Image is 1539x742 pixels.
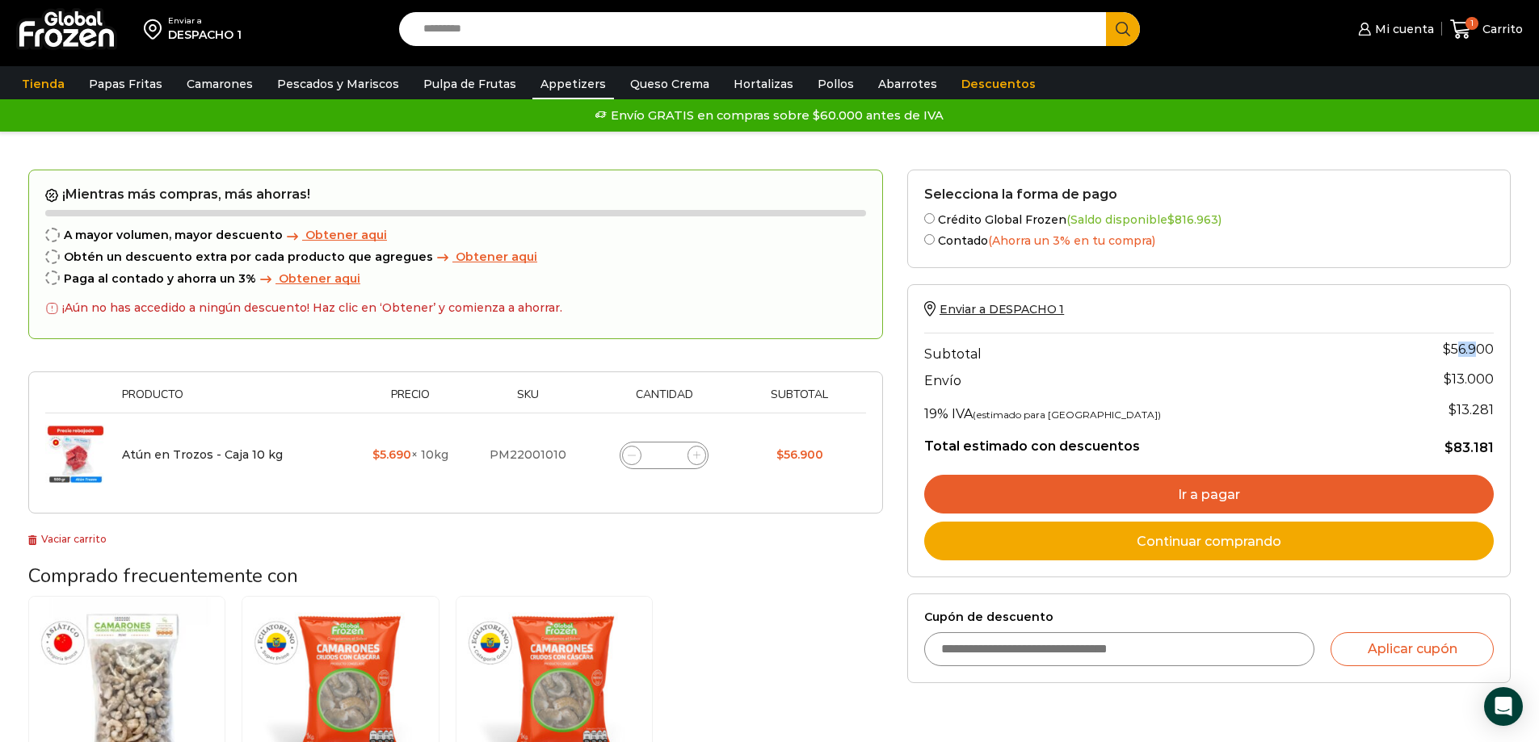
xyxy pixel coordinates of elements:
a: Mi cuenta [1354,13,1433,45]
a: Continuar comprando [924,522,1494,560]
span: $ [776,447,784,462]
h2: Selecciona la forma de pago [924,187,1494,202]
th: Subtotal [741,388,858,413]
bdi: 816.963 [1167,212,1218,227]
span: Comprado frecuentemente con [28,563,298,589]
a: Camarones [179,69,261,99]
bdi: 5.690 [372,447,411,462]
span: (Saldo disponible ) [1066,212,1222,227]
a: Pulpa de Frutas [415,69,524,99]
label: Contado [924,231,1494,248]
a: Obtener aqui [433,250,537,264]
a: Papas Fritas [81,69,170,99]
input: Crédito Global Frozen(Saldo disponible$816.963) [924,213,935,224]
th: Subtotal [924,333,1381,365]
div: Enviar a [168,15,242,27]
span: 1 [1465,17,1478,30]
th: Envío [924,365,1381,393]
span: $ [1444,371,1452,387]
a: Obtener aqui [283,228,387,242]
span: Mi cuenta [1371,21,1434,37]
span: $ [372,447,380,462]
td: PM22001010 [469,413,588,497]
a: Hortalizas [725,69,801,99]
h2: ¡Mientras más compras, más ahorras! [45,187,866,203]
th: Total estimado con descuentos [924,425,1381,456]
bdi: 13.000 [1444,371,1494,387]
span: (Ahorra un 3% en tu compra) [988,233,1155,248]
span: Obtener aqui [456,249,537,264]
input: Contado(Ahorra un 3% en tu compra) [924,234,935,245]
a: Enviar a DESPACHO 1 [924,302,1064,317]
button: Search button [1106,12,1140,46]
span: Carrito [1478,21,1523,37]
a: Queso Crema [622,69,717,99]
input: Product quantity [653,444,675,467]
a: Atún en Trozos - Caja 10 kg [122,447,283,462]
span: Obtener aqui [279,271,360,286]
span: 13.281 [1449,402,1494,417]
span: Obtener aqui [305,228,387,242]
a: Pollos [809,69,862,99]
a: Tienda [14,69,73,99]
a: Obtener aqui [256,272,360,286]
label: Crédito Global Frozen [924,210,1494,227]
a: 1 Carrito [1450,10,1523,48]
span: $ [1449,402,1457,417]
div: ¡Aún no has accedido a ningún descuento! Haz clic en ‘Obtener’ y comienza a ahorrar. [45,294,563,322]
bdi: 83.181 [1444,440,1494,455]
a: Abarrotes [870,69,945,99]
img: address-field-icon.svg [144,15,168,43]
span: $ [1444,440,1453,455]
span: $ [1167,212,1175,227]
div: A mayor volumen, mayor descuento [45,228,866,242]
a: Descuentos [953,69,1044,99]
th: 19% IVA [924,393,1381,425]
a: Pescados y Mariscos [269,69,407,99]
td: × 10kg [353,413,469,497]
bdi: 56.900 [776,447,823,462]
div: Open Intercom Messenger [1484,687,1523,726]
div: DESPACHO 1 [168,27,242,43]
a: Ir a pagar [924,475,1494,514]
th: Precio [353,388,469,413]
div: Paga al contado y ahorra un 3% [45,272,866,286]
span: $ [1443,342,1451,357]
a: Vaciar carrito [28,533,107,545]
div: Obtén un descuento extra por cada producto que agregues [45,250,866,264]
button: Aplicar cupón [1331,632,1494,666]
th: Sku [469,388,588,413]
small: (estimado para [GEOGRAPHIC_DATA]) [973,409,1161,421]
span: Enviar a DESPACHO 1 [940,302,1064,317]
label: Cupón de descuento [924,610,1494,624]
th: Producto [114,388,353,413]
th: Cantidad [587,388,741,413]
a: Appetizers [532,69,614,99]
bdi: 56.900 [1443,342,1494,357]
